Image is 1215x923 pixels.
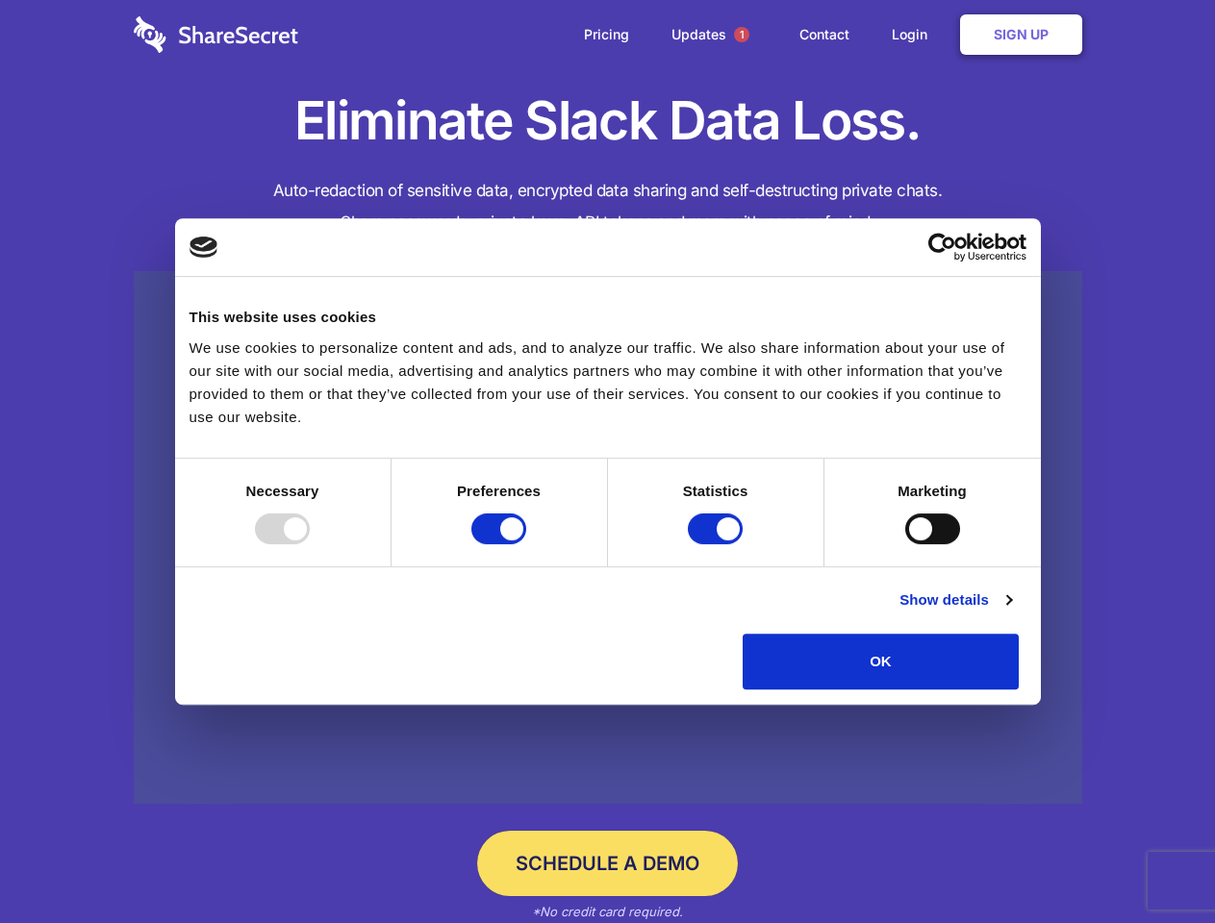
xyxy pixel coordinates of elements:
a: Login [873,5,956,64]
button: OK [743,634,1019,689]
strong: Preferences [457,483,541,499]
div: We use cookies to personalize content and ads, and to analyze our traffic. We also share informat... [190,337,1026,429]
em: *No credit card required. [532,904,683,919]
a: Sign Up [960,14,1082,55]
img: logo [190,237,218,258]
a: Usercentrics Cookiebot - opens in a new window [858,233,1026,262]
strong: Necessary [246,483,319,499]
img: logo-wordmark-white-trans-d4663122ce5f474addd5e946df7df03e33cb6a1c49d2221995e7729f52c070b2.svg [134,16,298,53]
strong: Statistics [683,483,748,499]
a: Schedule a Demo [477,831,738,896]
a: Pricing [565,5,648,64]
a: Wistia video thumbnail [134,271,1082,805]
div: This website uses cookies [190,306,1026,329]
strong: Marketing [898,483,967,499]
h4: Auto-redaction of sensitive data, encrypted data sharing and self-destructing private chats. Shar... [134,175,1082,238]
h1: Eliminate Slack Data Loss. [134,87,1082,156]
a: Show details [899,588,1011,611]
span: 1 [734,27,749,42]
a: Contact [780,5,869,64]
